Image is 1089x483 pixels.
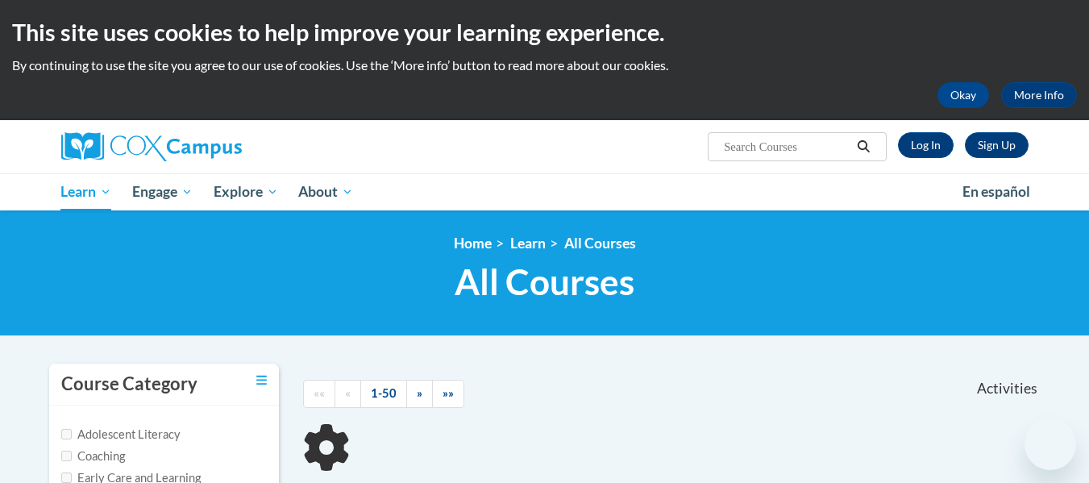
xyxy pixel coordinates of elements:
[851,137,875,156] button: Search
[60,182,111,202] span: Learn
[122,173,203,210] a: Engage
[61,132,368,161] a: Cox Campus
[61,132,242,161] img: Cox Campus
[256,372,267,389] a: Toggle collapse
[952,175,1041,209] a: En español
[132,182,193,202] span: Engage
[37,173,1053,210] div: Main menu
[214,182,278,202] span: Explore
[61,372,197,397] h3: Course Category
[360,380,407,408] a: 1-50
[61,429,72,439] input: Checkbox for Options
[510,235,546,252] a: Learn
[564,235,636,252] a: All Courses
[61,448,125,465] label: Coaching
[406,380,433,408] a: Next
[443,386,454,400] span: »»
[314,386,325,400] span: ««
[1001,82,1077,108] a: More Info
[455,260,634,303] span: All Courses
[298,182,353,202] span: About
[12,16,1077,48] h2: This site uses cookies to help improve your learning experience.
[722,137,851,156] input: Search Courses
[61,473,72,483] input: Checkbox for Options
[335,380,361,408] a: Previous
[303,380,335,408] a: Begining
[61,426,181,443] label: Adolescent Literacy
[12,56,1077,74] p: By continuing to use the site you agree to our use of cookies. Use the ‘More info’ button to read...
[1025,418,1076,470] iframe: Button to launch messaging window
[203,173,289,210] a: Explore
[345,386,351,400] span: «
[898,132,954,158] a: Log In
[937,82,989,108] button: Okay
[965,132,1029,158] a: Register
[417,386,422,400] span: »
[454,235,492,252] a: Home
[962,183,1030,200] span: En español
[61,451,72,461] input: Checkbox for Options
[288,173,364,210] a: About
[432,380,464,408] a: End
[51,173,123,210] a: Learn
